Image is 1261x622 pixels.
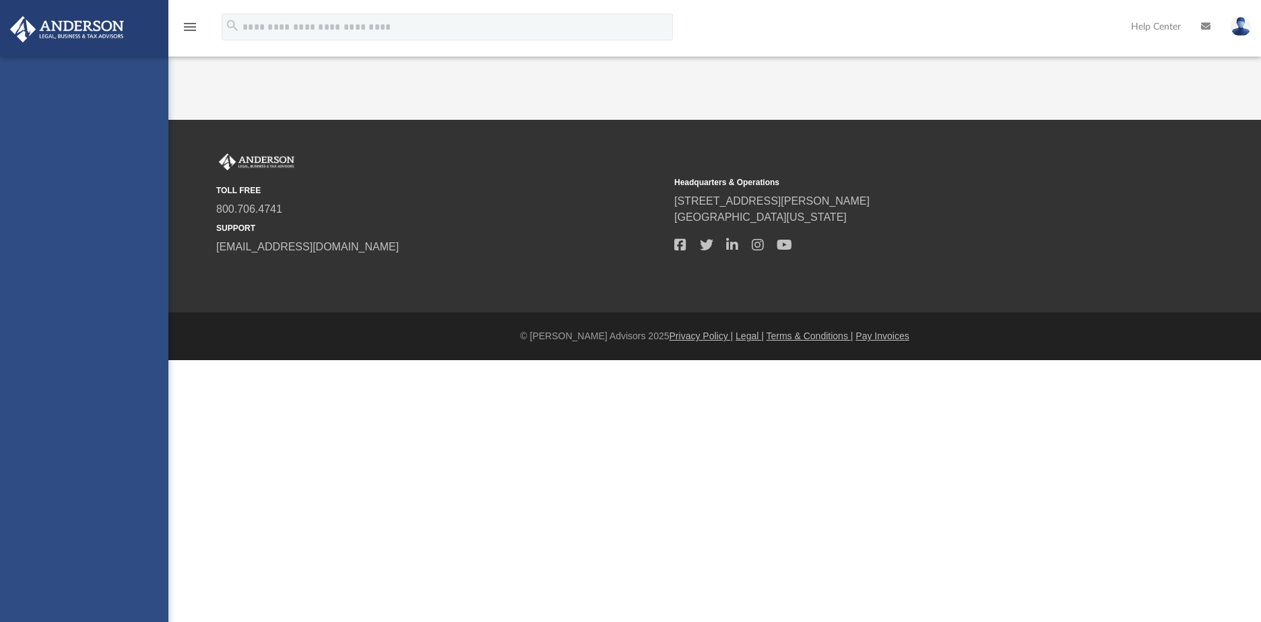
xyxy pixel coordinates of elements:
img: Anderson Advisors Platinum Portal [216,153,297,171]
a: [GEOGRAPHIC_DATA][US_STATE] [674,211,847,223]
i: menu [182,19,198,35]
a: Pay Invoices [855,331,909,341]
i: search [225,18,240,33]
a: Privacy Policy | [670,331,734,341]
small: Headquarters & Operations [674,176,1123,188]
small: TOLL FREE [216,184,665,197]
img: User Pic [1231,17,1251,36]
a: Terms & Conditions | [767,331,853,341]
a: menu [182,26,198,35]
div: © [PERSON_NAME] Advisors 2025 [168,329,1261,343]
img: Anderson Advisors Platinum Portal [6,16,128,42]
a: 800.706.4741 [216,203,282,215]
a: [EMAIL_ADDRESS][DOMAIN_NAME] [216,241,399,252]
small: SUPPORT [216,222,665,234]
a: [STREET_ADDRESS][PERSON_NAME] [674,195,870,207]
a: Legal | [736,331,764,341]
